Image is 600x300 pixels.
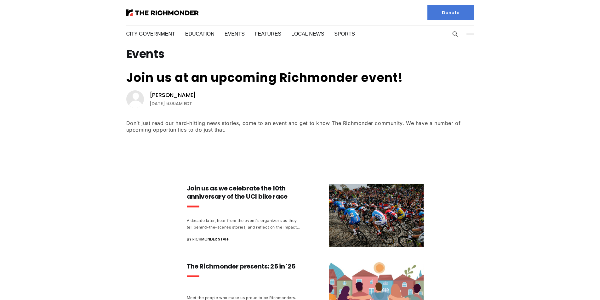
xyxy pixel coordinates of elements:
time: [DATE] 6:00AM EDT [150,100,192,107]
iframe: portal-trigger [443,269,600,300]
a: Education [184,30,213,37]
span: By Richmonder Staff [187,235,229,243]
a: City Government [126,30,174,37]
a: Donate [427,5,474,20]
img: The Richmonder [126,9,199,16]
img: Join us as we celebrate the 10th anniversary of the UCI bike race [329,184,424,247]
a: Sports [328,30,347,37]
a: [PERSON_NAME] [150,91,196,99]
a: Join us at an upcoming Richmonder event! [126,69,403,86]
h3: The Richmonder presents: 25 in '25 [187,262,304,270]
h3: Join us as we celebrate the 10th anniversary of the UCI bike race [187,184,304,201]
button: Search this site [450,29,460,39]
a: Features [252,30,276,37]
a: Join us as we celebrate the 10th anniversary of the UCI bike race A decade later, hear from the e... [187,184,424,247]
a: Local News [286,30,317,37]
div: A decade later, hear from the event's organizers as they tell behind-the-scenes stories, and refl... [187,217,304,230]
a: Events [223,30,242,37]
div: Don’t just read our hard-hitting news stories, come to an event and get to know The Richmonder co... [126,120,474,133]
h1: Events [126,49,474,59]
